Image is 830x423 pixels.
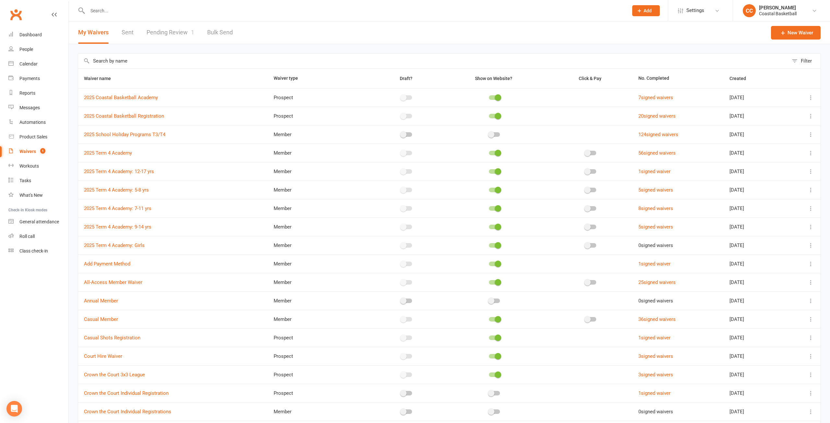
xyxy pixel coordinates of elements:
[469,75,519,82] button: Show on Website?
[84,316,118,322] a: Casual Member
[8,144,68,159] a: Waivers 1
[84,261,130,267] a: Add Payment Method
[638,132,678,137] a: 124signed waivers
[19,32,42,37] div: Dashboard
[19,219,59,224] div: General attendance
[84,76,118,81] span: Waiver name
[743,4,756,17] div: CC
[19,248,48,253] div: Class check-in
[84,150,132,156] a: 2025 Term 4 Academy
[638,409,673,415] span: 0 signed waivers
[84,298,118,304] a: Annual Member
[8,6,24,23] a: Clubworx
[78,53,788,68] input: Search by name
[771,26,821,40] a: New Waiver
[8,71,68,86] a: Payments
[78,21,109,44] button: My Waivers
[724,273,786,291] td: [DATE]
[638,261,670,267] a: 1signed waiver
[268,347,374,365] td: Prospect
[8,130,68,144] a: Product Sales
[394,75,420,82] button: Draft?
[638,242,673,248] span: 0 signed waivers
[579,76,601,81] span: Click & Pay
[638,372,673,378] a: 3signed waivers
[19,90,35,96] div: Reports
[686,3,704,18] span: Settings
[724,347,786,365] td: [DATE]
[475,76,512,81] span: Show on Website?
[268,162,374,181] td: Member
[6,401,22,417] div: Open Intercom Messenger
[638,316,676,322] a: 36signed waivers
[147,21,194,44] a: Pending Review1
[19,120,46,125] div: Automations
[19,234,35,239] div: Roll call
[84,353,122,359] a: Court Hire Waiver
[84,224,151,230] a: 2025 Term 4 Academy: 9-14 yrs
[268,273,374,291] td: Member
[8,86,68,100] a: Reports
[729,76,753,81] span: Created
[268,291,374,310] td: Member
[268,402,374,421] td: Member
[724,144,786,162] td: [DATE]
[84,335,140,341] a: Casual Shots Registration
[8,159,68,173] a: Workouts
[268,384,374,402] td: Prospect
[84,75,118,82] button: Waiver name
[8,229,68,244] a: Roll call
[632,5,660,16] button: Add
[8,100,68,115] a: Messages
[268,125,374,144] td: Member
[644,8,652,13] span: Add
[8,28,68,42] a: Dashboard
[788,53,821,68] button: Filter
[724,328,786,347] td: [DATE]
[19,178,31,183] div: Tasks
[724,402,786,421] td: [DATE]
[268,144,374,162] td: Member
[84,372,145,378] a: Crown the Court 3x3 League
[84,95,158,100] a: 2025 Coastal Basketball Academy
[84,113,164,119] a: 2025 Coastal Basketball Registration
[633,69,724,88] th: No. Completed
[724,365,786,384] td: [DATE]
[268,328,374,347] td: Prospect
[19,61,38,66] div: Calendar
[729,75,753,82] button: Created
[8,244,68,258] a: Class kiosk mode
[724,181,786,199] td: [DATE]
[84,409,171,415] a: Crown the Court Individual Registrations
[122,21,134,44] a: Sent
[724,125,786,144] td: [DATE]
[638,187,673,193] a: 5signed waivers
[8,188,68,203] a: What's New
[8,173,68,188] a: Tasks
[638,224,673,230] a: 5signed waivers
[268,107,374,125] td: Prospect
[638,335,670,341] a: 1signed waiver
[268,199,374,217] td: Member
[724,217,786,236] td: [DATE]
[8,42,68,57] a: People
[191,29,194,36] span: 1
[19,47,33,52] div: People
[638,206,673,211] a: 8signed waivers
[801,57,812,65] div: Filter
[268,365,374,384] td: Prospect
[724,88,786,107] td: [DATE]
[724,107,786,125] td: [DATE]
[268,88,374,107] td: Prospect
[638,95,673,100] a: 7signed waivers
[724,384,786,402] td: [DATE]
[724,254,786,273] td: [DATE]
[638,150,676,156] a: 56signed waivers
[638,298,673,304] span: 0 signed waivers
[759,11,797,17] div: Coastal Basketball
[19,193,43,198] div: What's New
[638,113,676,119] a: 20signed waivers
[19,134,47,139] div: Product Sales
[207,21,233,44] a: Bulk Send
[638,353,673,359] a: 3signed waivers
